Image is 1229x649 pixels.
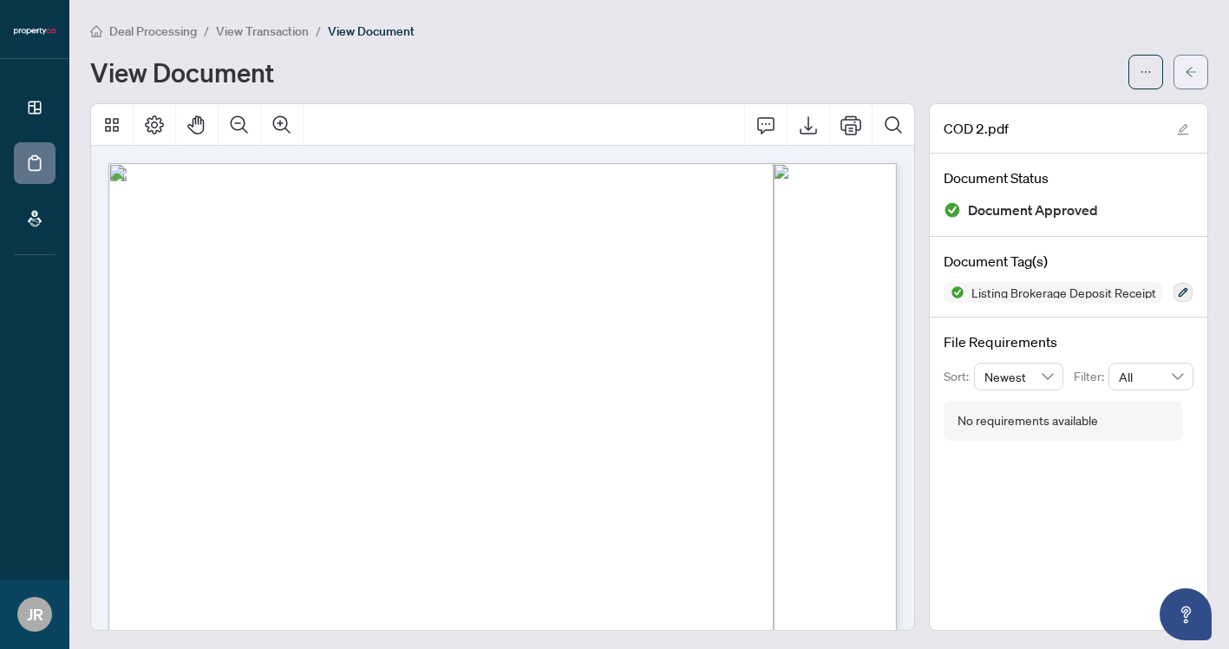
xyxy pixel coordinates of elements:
[944,331,1193,352] h4: File Requirements
[944,167,1193,188] h4: Document Status
[216,23,309,39] span: View Transaction
[984,364,1054,390] span: Newest
[944,201,961,219] img: Document Status
[1074,367,1108,386] p: Filter:
[14,26,56,36] img: logo
[1185,66,1197,78] span: arrow-left
[1160,588,1212,640] button: Open asap
[328,23,415,39] span: View Document
[90,58,274,86] h1: View Document
[1119,364,1183,390] span: All
[1177,123,1189,135] span: edit
[968,199,1098,222] span: Document Approved
[316,21,321,41] li: /
[109,23,197,39] span: Deal Processing
[204,21,209,41] li: /
[944,282,964,303] img: Status Icon
[944,118,1009,139] span: COD 2.pdf
[1140,66,1152,78] span: ellipsis
[964,286,1163,298] span: Listing Brokerage Deposit Receipt
[944,251,1193,272] h4: Document Tag(s)
[27,602,43,626] span: JR
[90,25,102,37] span: home
[944,367,974,386] p: Sort:
[958,411,1098,430] div: No requirements available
